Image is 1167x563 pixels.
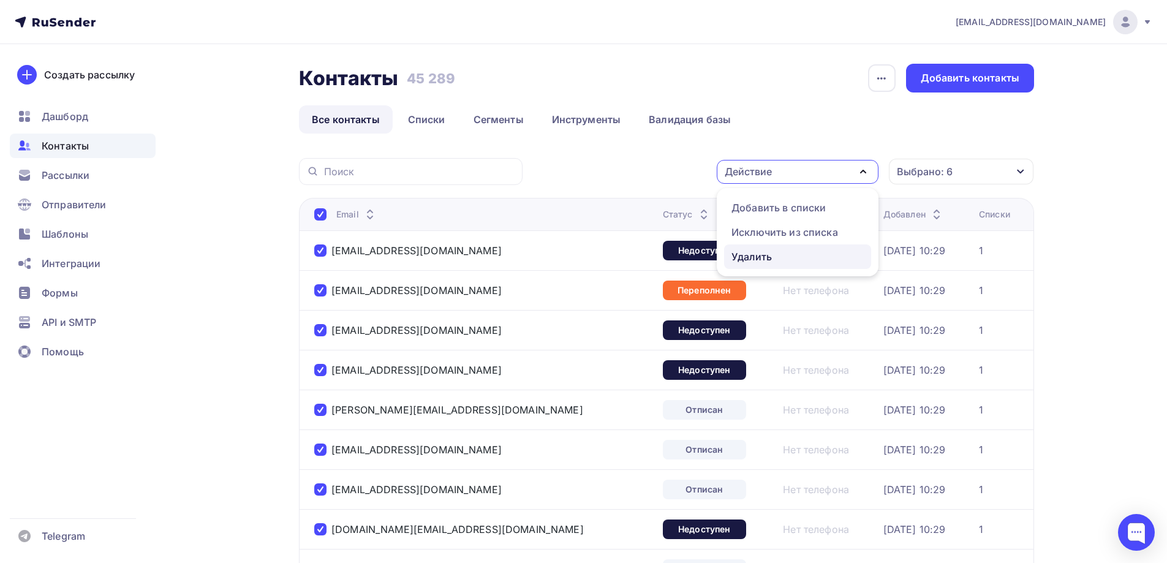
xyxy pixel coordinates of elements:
div: Нет телефона [783,483,849,496]
span: Рассылки [42,168,89,183]
span: Помощь [42,344,84,359]
a: 1 [979,324,983,336]
ul: Действие [717,188,878,276]
span: Дашборд [42,109,88,124]
a: 1 [979,284,983,297]
a: Недоступен [663,520,746,539]
a: [EMAIL_ADDRESS][DOMAIN_NAME] [331,284,502,297]
a: Нет телефона [783,284,849,297]
a: Рассылки [10,163,156,187]
a: Нет телефона [783,444,849,456]
a: [DATE] 10:29 [883,523,946,535]
a: Отписан [663,400,746,420]
a: Нет телефона [783,364,849,376]
div: Исключить из списка [731,225,838,240]
button: Выбрано: 6 [888,158,1034,185]
a: [DATE] 10:29 [883,364,946,376]
a: [DATE] 10:29 [883,324,946,336]
a: [DATE] 10:29 [883,483,946,496]
div: Добавить контакты [921,71,1019,85]
a: [EMAIL_ADDRESS][DOMAIN_NAME] [956,10,1152,34]
span: Формы [42,285,78,300]
h2: Контакты [299,66,398,91]
a: Инструменты [539,105,634,134]
a: Отписан [663,440,746,459]
a: [DATE] 10:29 [883,444,946,456]
a: Формы [10,281,156,305]
span: Интеграции [42,256,100,271]
a: [EMAIL_ADDRESS][DOMAIN_NAME] [331,444,502,456]
a: 1 [979,244,983,257]
a: [PERSON_NAME][EMAIL_ADDRESS][DOMAIN_NAME] [331,404,583,416]
a: [EMAIL_ADDRESS][DOMAIN_NAME] [331,364,502,376]
a: [DATE] 10:29 [883,244,946,257]
a: [DATE] 10:29 [883,284,946,297]
a: 1 [979,444,983,456]
span: [EMAIL_ADDRESS][DOMAIN_NAME] [956,16,1106,28]
div: Удалить [731,249,772,264]
a: 1 [979,404,983,416]
a: [EMAIL_ADDRESS][DOMAIN_NAME] [331,483,502,496]
a: Переполнен [663,281,746,300]
div: Недоступен [663,320,746,340]
div: Списки [979,208,1010,221]
a: Контакты [10,134,156,158]
a: Все контакты [299,105,393,134]
a: Нет телефона [783,523,849,535]
a: Недоступен [663,241,746,260]
input: Поиск [324,165,515,178]
h3: 45 289 [407,70,455,87]
a: 1 [979,364,983,376]
a: Списки [395,105,458,134]
div: [EMAIL_ADDRESS][DOMAIN_NAME] [331,324,502,336]
a: [EMAIL_ADDRESS][DOMAIN_NAME] [331,244,502,257]
a: Нет телефона [783,324,849,336]
a: Нет телефона [783,404,849,416]
div: Действие [725,164,772,179]
div: 1 [979,483,983,496]
a: Отправители [10,192,156,217]
a: Шаблоны [10,222,156,246]
span: Контакты [42,138,89,153]
div: Недоступен [663,360,746,380]
a: [DOMAIN_NAME][EMAIL_ADDRESS][DOMAIN_NAME] [331,523,584,535]
a: Отписан [663,480,746,499]
a: [DATE] 10:29 [883,404,946,416]
a: Сегменты [461,105,537,134]
span: API и SMTP [42,315,96,330]
div: Выбрано: 6 [897,164,953,179]
a: Дашборд [10,104,156,129]
div: Email [336,208,377,221]
a: 1 [979,523,983,535]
